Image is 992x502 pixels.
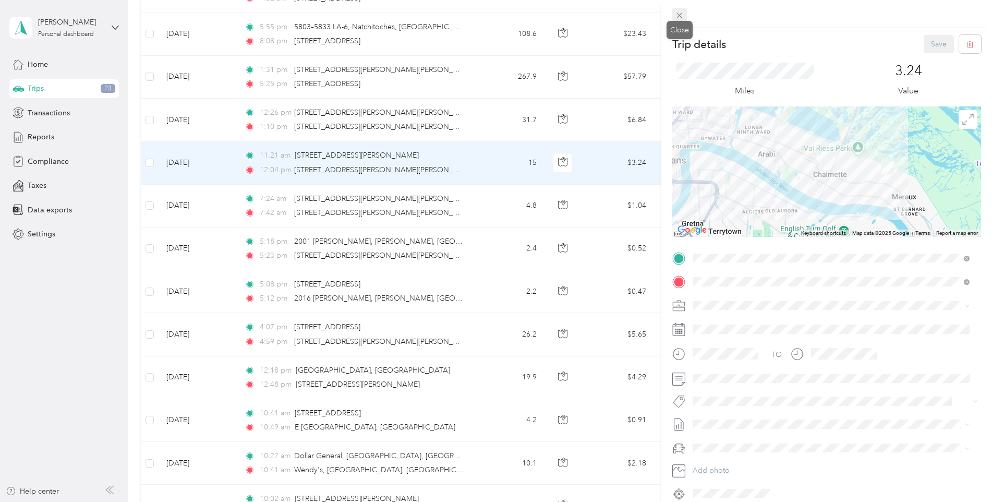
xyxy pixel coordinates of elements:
[675,223,709,237] img: Google
[689,463,981,478] button: Add photo
[771,349,782,360] div: TO
[934,444,992,502] iframe: Everlance-gr Chat Button Frame
[915,230,930,236] a: Terms (opens in new tab)
[852,230,909,236] span: Map data ©2025 Google
[895,63,922,79] p: 3.24
[898,85,918,98] p: Value
[801,230,846,237] button: Keyboard shortcuts
[936,230,978,236] a: Report a map error
[735,85,755,98] p: Miles
[675,223,709,237] a: Open this area in Google Maps (opens a new window)
[667,21,693,39] div: Close
[672,37,726,52] p: Trip details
